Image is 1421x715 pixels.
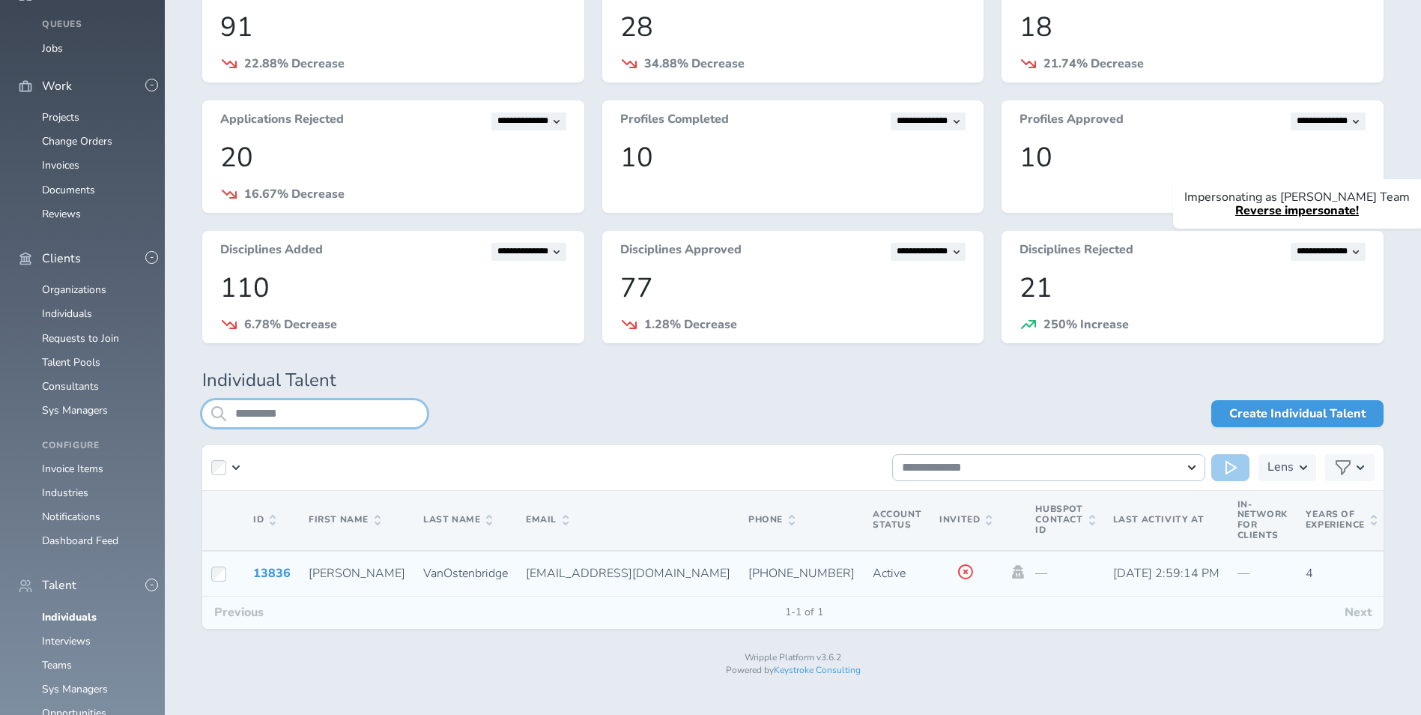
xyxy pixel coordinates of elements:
[1010,565,1026,579] a: Impersonate
[1237,565,1249,582] span: —
[620,273,966,304] p: 77
[1211,400,1384,427] a: Create Individual Talent
[1019,142,1366,173] p: 10
[220,142,566,173] p: 20
[309,515,381,525] span: First Name
[1019,243,1133,261] h3: Disciplines Rejected
[1113,513,1205,525] span: Last Activity At
[42,634,91,648] a: Interviews
[202,666,1384,676] p: Powered by
[1184,190,1410,204] p: Impersonating as [PERSON_NAME] Team
[42,486,88,500] a: Industries
[1113,565,1219,582] span: [DATE] 2:59:14 PM
[42,441,147,451] h4: Configure
[202,370,1384,391] h1: Individual Talent
[423,565,508,582] span: VanOstenbridge
[42,283,106,297] a: Organizations
[42,462,103,476] a: Invoice Items
[42,355,100,369] a: Talent Pools
[220,112,344,130] h3: Applications Rejected
[1211,454,1249,481] button: Run Action
[423,515,492,525] span: Last Name
[220,273,566,304] p: 110
[202,653,1384,663] p: Wripple Platform v3.6.2
[42,579,76,592] span: Talent
[1235,202,1359,219] a: Reverse impersonate!
[620,243,742,261] h3: Disciplines Approved
[244,55,345,72] span: 22.88% Decrease
[1019,273,1366,304] p: 21
[873,508,921,531] span: Account Status
[42,134,112,148] a: Change Orders
[244,186,345,202] span: 16.67% Decrease
[620,12,966,43] p: 28
[42,79,72,93] span: Work
[145,579,158,591] button: -
[253,565,291,582] a: 13836
[42,658,72,672] a: Teams
[526,515,569,525] span: Email
[42,183,95,197] a: Documents
[220,243,323,261] h3: Disciplines Added
[42,331,119,346] a: Requests to Join
[1237,498,1288,541] span: In-Network for Clients
[42,207,81,221] a: Reviews
[42,41,63,55] a: Jobs
[1019,12,1366,43] p: 18
[1306,510,1377,531] span: Years of Experience
[42,110,79,124] a: Projects
[244,316,337,333] span: 6.78% Decrease
[1258,454,1316,481] button: Lens
[1035,567,1094,580] p: —
[620,112,729,130] h3: Profiles Completed
[774,664,861,676] a: Keystroke Consulting
[42,610,97,624] a: Individuals
[1019,112,1124,130] h3: Profiles Approved
[145,79,158,91] button: -
[42,158,79,172] a: Invoices
[1035,504,1094,535] span: Hubspot Contact Id
[202,597,276,628] button: Previous
[644,55,745,72] span: 34.88% Decrease
[42,682,108,696] a: Sys Managers
[939,515,992,525] span: Invited
[42,534,118,548] a: Dashboard Feed
[526,565,730,582] span: [EMAIL_ADDRESS][DOMAIN_NAME]
[1267,454,1294,481] h3: Lens
[1043,55,1144,72] span: 21.74% Decrease
[42,403,108,417] a: Sys Managers
[220,12,566,43] p: 91
[42,252,81,265] span: Clients
[644,316,737,333] span: 1.28% Decrease
[620,142,966,173] p: 10
[748,565,855,582] span: [PHONE_NUMBER]
[145,251,158,264] button: -
[42,379,99,393] a: Consultants
[42,307,92,321] a: Individuals
[748,515,795,525] span: Phone
[42,510,100,524] a: Notifications
[873,565,906,582] span: Active
[1306,565,1313,582] span: 4
[1333,597,1384,628] button: Next
[253,515,276,525] span: ID
[309,565,405,582] span: [PERSON_NAME]
[1043,316,1129,333] span: 250% Increase
[42,19,147,30] h4: Queues
[773,606,835,618] span: 1-1 of 1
